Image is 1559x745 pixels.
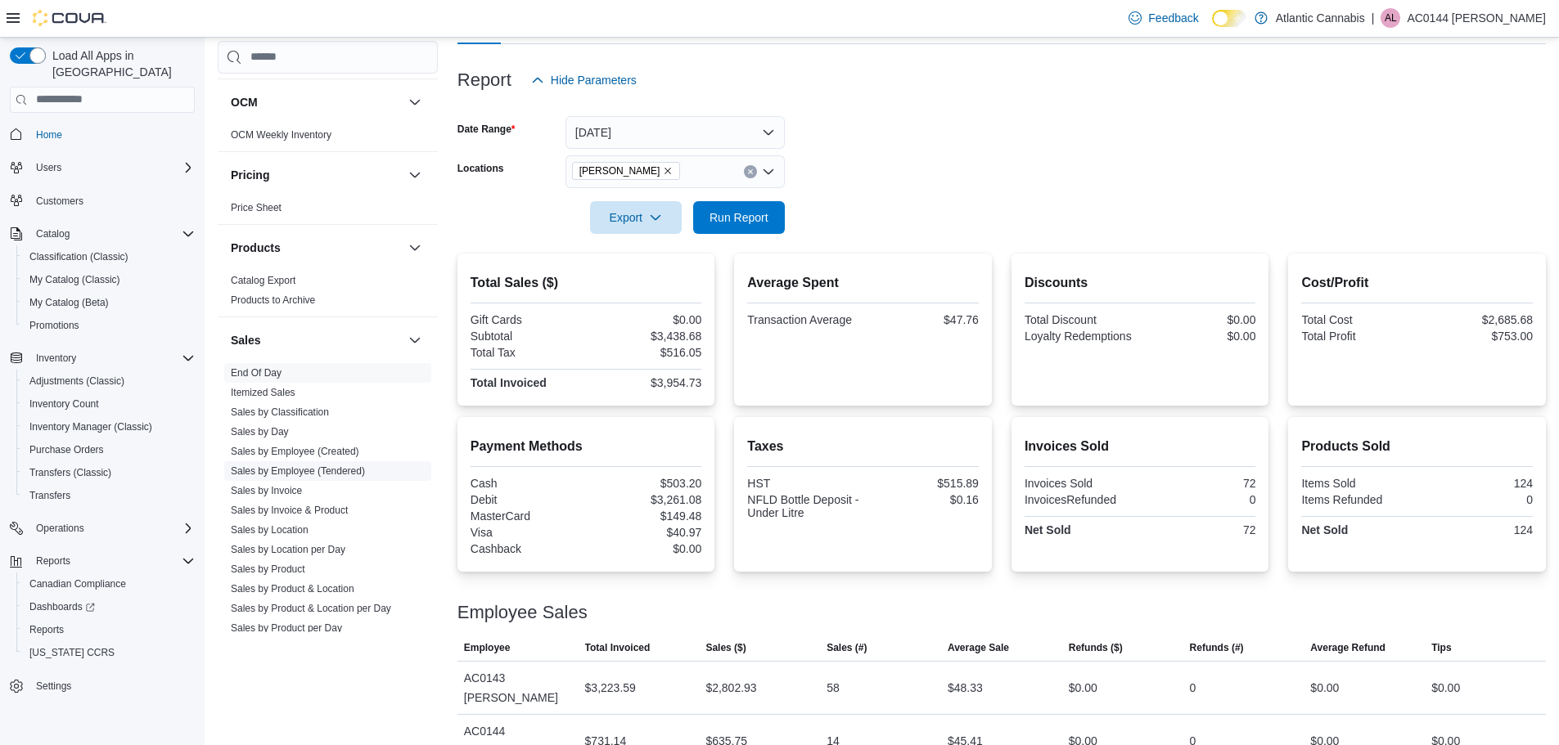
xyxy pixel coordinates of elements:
[589,509,701,523] div: $149.48
[16,641,201,664] button: [US_STATE] CCRS
[1421,313,1533,326] div: $2,685.68
[16,245,201,268] button: Classification (Classic)
[1407,8,1546,28] p: AC0144 [PERSON_NAME]
[16,393,201,415] button: Inventory Count
[693,201,785,234] button: Run Report
[867,493,979,506] div: $0.16
[29,296,109,309] span: My Catalog (Beta)
[231,274,295,287] span: Catalog Export
[29,551,195,571] span: Reports
[1212,27,1213,28] span: Dark Mode
[3,674,201,698] button: Settings
[471,477,583,490] div: Cash
[1143,330,1255,343] div: $0.00
[29,273,120,286] span: My Catalog (Classic)
[1301,477,1413,490] div: Items Sold
[457,603,588,622] h3: Employee Sales
[218,198,438,224] div: Pricing
[29,623,64,636] span: Reports
[1276,8,1365,28] p: Atlantic Cannabis
[3,517,201,540] button: Operations
[36,680,71,693] span: Settings
[471,346,583,359] div: Total Tax
[589,493,701,506] div: $3,261.08
[1301,313,1413,326] div: Total Cost
[867,477,979,490] div: $515.89
[231,544,345,555] a: Sales by Location per Day
[29,551,77,571] button: Reports
[231,294,315,306] a: Products to Archive
[1025,493,1137,506] div: InvoicesRefunded
[231,602,391,615] span: Sales by Product & Location per Day
[29,191,90,211] a: Customers
[231,603,391,614] a: Sales by Product & Location per Day
[23,417,195,437] span: Inventory Manager (Classic)
[231,94,402,110] button: OCM
[23,597,195,617] span: Dashboards
[23,440,110,460] a: Purchase Orders
[29,600,95,613] span: Dashboards
[29,348,83,368] button: Inventory
[747,437,979,456] h2: Taxes
[29,124,195,145] span: Home
[231,622,342,635] span: Sales by Product per Day
[471,437,702,456] h2: Payment Methods
[231,366,282,379] span: End Of Day
[471,330,583,343] div: Subtotal
[471,509,583,523] div: MasterCard
[565,116,785,149] button: [DATE]
[16,572,201,595] button: Canadian Compliance
[3,347,201,370] button: Inventory
[231,445,359,458] span: Sales by Employee (Created)
[1310,641,1386,654] span: Average Refund
[589,346,701,359] div: $516.05
[29,577,126,590] span: Canadian Compliance
[405,165,425,185] button: Pricing
[231,504,348,517] span: Sales by Invoice & Product
[231,465,365,477] a: Sales by Employee (Tendered)
[23,440,195,460] span: Purchase Orders
[1069,641,1123,654] span: Refunds ($)
[231,294,315,307] span: Products to Archive
[405,330,425,350] button: Sales
[1212,10,1246,27] input: Dark Mode
[16,461,201,484] button: Transfers (Classic)
[16,291,201,314] button: My Catalog (Beta)
[457,662,579,714] div: AC0143 [PERSON_NAME]
[589,477,701,490] div: $503.20
[16,314,201,337] button: Promotions
[231,505,348,516] a: Sales by Invoice & Product
[29,518,91,538] button: Operations
[23,316,195,335] span: Promotions
[231,582,354,595] span: Sales by Product & Location
[948,678,983,698] div: $48.33
[231,543,345,556] span: Sales by Location per Day
[471,376,547,389] strong: Total Invoiced
[218,363,438,644] div: Sales
[231,426,289,438] a: Sales by Day
[1025,330,1137,343] div: Loyalty Redemptions
[1143,477,1255,490] div: 72
[23,371,131,391] a: Adjustments (Classic)
[590,201,682,234] button: Export
[589,313,701,326] div: $0.00
[1372,8,1375,28] p: |
[23,417,159,437] a: Inventory Manager (Classic)
[29,158,68,177] button: Users
[3,222,201,245] button: Catalog
[29,443,104,456] span: Purchase Orders
[744,165,757,178] button: Clear input
[29,224,76,244] button: Catalog
[231,484,302,497] span: Sales by Invoice
[471,542,583,555] div: Cashback
[23,643,121,662] a: [US_STATE] CCRS
[231,524,309,536] a: Sales by Location
[23,247,195,267] span: Classification (Classic)
[231,406,329,418] a: Sales by Classification
[29,675,195,696] span: Settings
[231,167,402,183] button: Pricing
[231,387,295,398] a: Itemized Sales
[589,330,701,343] div: $3,438.68
[231,201,282,214] span: Price Sheet
[457,123,516,136] label: Date Range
